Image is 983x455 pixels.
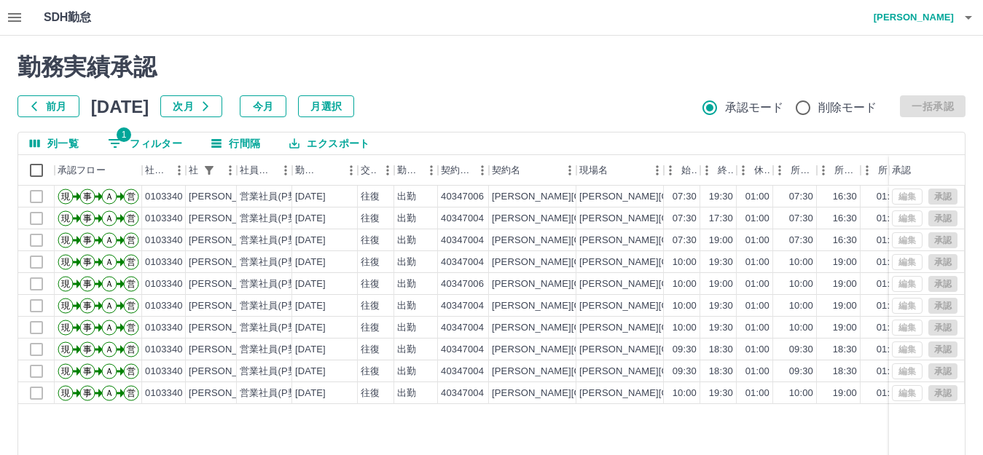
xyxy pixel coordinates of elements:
text: 事 [83,301,92,311]
div: [PERSON_NAME] [189,365,268,379]
div: 1件のフィルターを適用中 [199,160,219,181]
div: 07:30 [673,212,697,226]
div: 01:00 [877,212,901,226]
text: 営 [127,388,136,398]
div: 営業社員(P契約) [240,190,310,204]
text: 現 [61,279,70,289]
div: 社員番号 [142,155,186,186]
button: 前月 [17,95,79,117]
div: 承認 [892,155,911,186]
div: 所定終業 [817,155,861,186]
div: 10:00 [673,299,697,313]
div: 0103340 [145,234,183,248]
div: 01:00 [877,277,901,291]
div: 0103340 [145,190,183,204]
div: 交通費 [358,155,394,186]
div: [DATE] [295,234,326,248]
div: [PERSON_NAME][GEOGRAPHIC_DATA] [492,234,672,248]
div: 19:00 [833,387,857,400]
div: 19:00 [833,321,857,335]
div: 営業社員(P契約) [240,365,310,379]
button: ソート [320,160,340,181]
div: 社員区分 [240,155,275,186]
div: 40347004 [441,321,484,335]
div: 40347006 [441,190,484,204]
div: [DATE] [295,256,326,269]
div: [PERSON_NAME][GEOGRAPHIC_DATA]にこにこ放課後児童クラブ [579,321,874,335]
div: 19:30 [709,387,733,400]
div: 営業社員(P契約) [240,343,310,357]
div: 契約名 [492,155,520,186]
div: 18:30 [709,365,733,379]
div: 所定開始 [773,155,817,186]
button: 月選択 [298,95,354,117]
div: 01:00 [745,299,769,313]
div: 19:00 [833,299,857,313]
div: 40347004 [441,234,484,248]
text: Ａ [105,213,114,223]
div: 19:30 [709,256,733,269]
div: 所定開始 [791,155,814,186]
div: 16:30 [833,212,857,226]
div: 始業 [681,155,697,186]
text: 現 [61,301,70,311]
div: 01:00 [745,234,769,248]
div: 社員区分 [237,155,292,186]
span: 承認モード [725,99,784,116]
div: 19:00 [709,277,733,291]
div: 01:00 [745,387,769,400]
div: 01:00 [745,321,769,335]
div: [PERSON_NAME][GEOGRAPHIC_DATA]にこにこ放課後児童クラブ [579,212,874,226]
div: [PERSON_NAME] [189,299,268,313]
div: 0103340 [145,277,183,291]
div: [DATE] [295,365,326,379]
div: [PERSON_NAME][GEOGRAPHIC_DATA]にこにこ放課後児童クラブ [579,387,874,400]
div: [PERSON_NAME][GEOGRAPHIC_DATA]にこにこ放課後児童クラブ [579,256,874,269]
div: 所定休憩 [861,155,904,186]
text: Ａ [105,235,114,245]
div: 01:00 [877,299,901,313]
div: 往復 [361,387,380,400]
button: フィルター表示 [96,132,194,154]
text: 現 [61,257,70,267]
text: 事 [83,235,92,245]
div: 休憩 [737,155,773,186]
button: メニュー [646,159,668,181]
text: 営 [127,344,136,355]
div: 営業社員(P契約) [240,212,310,226]
button: フィルター表示 [199,160,219,181]
text: 現 [61,323,70,333]
div: [PERSON_NAME] [189,212,268,226]
button: メニュー [559,159,581,181]
div: 往復 [361,190,380,204]
text: 事 [83,191,92,202]
div: 01:00 [877,321,901,335]
div: 01:00 [877,387,901,400]
div: 40347004 [441,299,484,313]
div: [PERSON_NAME][GEOGRAPHIC_DATA]にこにこ放課後児童クラブ [579,299,874,313]
div: 往復 [361,277,380,291]
div: 07:30 [789,234,813,248]
div: 社員名 [186,155,237,186]
div: 19:30 [709,321,733,335]
text: 現 [61,344,70,355]
div: 19:00 [833,277,857,291]
text: 現 [61,366,70,376]
div: 出勤 [397,277,416,291]
button: メニュー [275,159,297,181]
div: 18:30 [709,343,733,357]
div: 01:00 [877,343,901,357]
div: [PERSON_NAME][GEOGRAPHIC_DATA] [492,190,672,204]
div: 07:30 [673,234,697,248]
div: 休憩 [754,155,770,186]
button: 列選択 [18,132,90,154]
div: 始業 [664,155,700,186]
div: 出勤 [397,190,416,204]
div: 現場名 [576,155,664,186]
div: 営業社員(P契約) [240,321,310,335]
div: [PERSON_NAME][GEOGRAPHIC_DATA] [492,365,672,379]
button: メニュー [340,159,362,181]
div: 09:30 [789,343,813,357]
text: 事 [83,388,92,398]
div: 0103340 [145,212,183,226]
